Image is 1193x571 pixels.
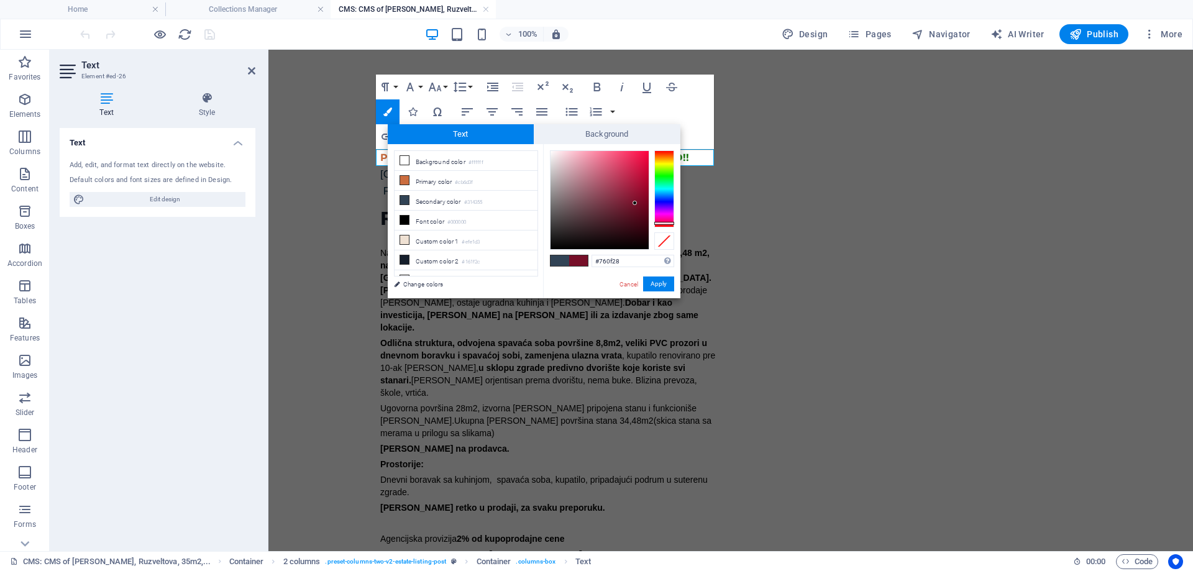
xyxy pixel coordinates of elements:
[331,2,496,16] h4: CMS: CMS of [PERSON_NAME], Ruzveltova, 35m2,...
[9,109,41,119] p: Elements
[319,102,354,114] span: 119.990
[388,124,534,144] span: Text
[81,60,255,71] h2: Text
[88,192,242,207] span: Edit design
[531,75,554,99] button: Superscript
[534,124,680,144] span: Background
[500,27,544,42] button: 100%
[777,24,833,44] button: Design
[782,28,828,40] span: Design
[848,28,891,40] span: Pages
[912,28,971,40] span: Navigator
[990,28,1044,40] span: AI Writer
[505,99,529,124] button: Align Right
[518,27,538,42] h6: 100%
[618,280,640,289] a: Cancel
[395,211,537,231] li: Font color
[450,75,474,99] button: Line Height
[462,238,480,247] small: #efe1d3
[426,75,449,99] button: Font Size
[401,75,424,99] button: Font Family
[70,160,245,171] div: Add, edit, and format text directly on the website.
[376,99,400,124] button: Colors
[388,276,532,292] a: Change colors
[481,75,505,99] button: Increase Indent
[1138,24,1187,44] button: More
[60,128,255,150] h4: Text
[426,99,449,124] button: Special Characters
[480,99,504,124] button: Align Center
[635,75,659,99] button: Underline (Ctrl+U)
[15,221,35,231] p: Boxes
[643,276,674,291] button: Apply
[395,231,537,250] li: Custom color 1
[7,258,42,268] p: Accordion
[9,72,40,82] p: Favorites
[462,258,480,267] small: #161f2c
[477,554,511,569] span: Click to select. Double-click to edit
[469,158,483,167] small: #ffffff
[165,2,331,16] h4: Collections Manager
[60,92,158,118] h4: Text
[354,102,421,114] span: e !!SNIŽENO!!
[10,333,40,343] p: Features
[1122,554,1153,569] span: Code
[12,445,37,455] p: Header
[1059,24,1128,44] button: Publish
[451,558,457,565] i: This element is a customizable preset
[177,27,192,42] button: reload
[229,554,264,569] span: Click to select. Double-click to edit
[1168,554,1183,569] button: Usercentrics
[112,102,421,114] span: PRODAJA [PERSON_NAME]-KOD VUKA
[395,191,537,211] li: Secondary color
[395,250,537,270] li: Custom color 2
[569,255,588,266] span: #760f28
[584,99,608,124] button: Ordered List
[560,99,583,124] button: Unordered List
[14,519,36,529] p: Forms
[551,255,569,266] span: #314355
[777,24,833,44] div: Design (Ctrl+Alt+Y)
[447,218,466,227] small: #000000
[70,175,245,186] div: Default colors and font sizes are defined in Design.
[1143,28,1182,40] span: More
[608,99,618,124] button: Ordered List
[10,554,211,569] a: Click to cancel selection. Double-click to open Pages
[14,296,36,306] p: Tables
[178,27,192,42] i: Reload page
[11,184,39,194] p: Content
[575,554,591,569] span: Click to select. Double-click to edit
[843,24,896,44] button: Pages
[158,92,255,118] h4: Style
[229,554,592,569] nav: breadcrumb
[376,124,400,149] button: Insert Link
[506,75,529,99] button: Decrease Indent
[585,75,609,99] button: Bold (Ctrl+B)
[555,75,579,99] button: Subscript
[455,178,473,187] small: #cb6d3f
[985,24,1049,44] button: AI Writer
[654,232,674,250] div: Clear Color Selection
[376,75,400,99] button: Paragraph Format
[395,171,537,191] li: Primary color
[551,29,562,40] i: On resize automatically adjust zoom level to fit chosen device.
[660,75,683,99] button: Strikethrough
[455,99,479,124] button: Align Left
[16,408,35,418] p: Slider
[530,99,554,124] button: Align Justify
[9,147,40,157] p: Columns
[1116,554,1158,569] button: Code
[907,24,976,44] button: Navigator
[325,554,446,569] span: . preset-columns-two-v2-estate-listing-post
[1069,28,1118,40] span: Publish
[70,192,245,207] button: Edit design
[610,75,634,99] button: Italic (Ctrl+I)
[401,99,424,124] button: Icons
[395,151,537,171] li: Background color
[81,71,231,82] h3: Element #ed-26
[152,27,167,42] button: Click here to leave preview mode and continue editing
[516,554,555,569] span: . columns-box
[1095,557,1097,566] span: :
[395,270,537,290] li: Custom color 3
[14,482,36,492] p: Footer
